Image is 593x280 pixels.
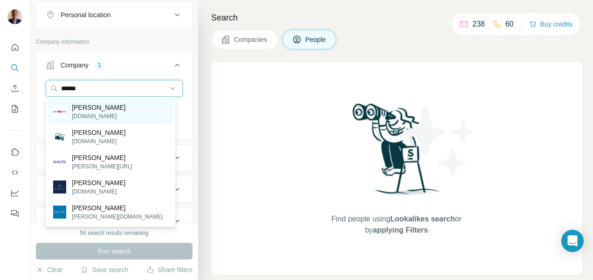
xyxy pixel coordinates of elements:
[53,180,66,193] img: Nauta
[72,213,163,221] p: [PERSON_NAME][DOMAIN_NAME]
[211,11,582,24] h4: Search
[36,54,192,80] button: Company1
[7,164,22,181] button: Use Surfe API
[397,100,481,183] img: Surfe Illustration - Stars
[390,215,455,223] span: Lookalikes search
[7,100,22,117] button: My lists
[36,210,192,232] button: Annual revenue ($)
[36,4,192,26] button: Personal location
[373,226,428,234] span: applying Filters
[72,112,125,120] p: [DOMAIN_NAME]
[53,105,66,118] img: Nauta
[61,10,110,20] div: Personal location
[36,178,192,200] button: HQ location
[61,60,89,70] div: Company
[505,19,514,30] p: 60
[7,144,22,160] button: Use Surfe on LinkedIn
[81,265,128,274] button: Save search
[36,147,192,169] button: Industry
[72,162,132,171] p: [PERSON_NAME][URL]
[80,229,148,237] div: 56 search results remaining
[561,230,584,252] div: Open Intercom Messenger
[472,19,485,30] p: 238
[7,39,22,56] button: Quick start
[348,101,445,205] img: Surfe Illustration - Woman searching with binoculars
[7,205,22,222] button: Feedback
[7,9,22,24] img: Avatar
[72,103,125,112] p: [PERSON_NAME]
[36,265,62,274] button: Clear
[72,128,125,137] p: [PERSON_NAME]
[53,155,66,168] img: Nauta
[146,265,193,274] button: Share filters
[72,187,125,196] p: [DOMAIN_NAME]
[53,206,66,219] img: Nauta
[53,130,66,143] img: Nauta
[72,153,132,162] p: [PERSON_NAME]
[72,178,125,187] p: [PERSON_NAME]
[7,185,22,201] button: Dashboard
[322,213,471,236] span: Find people using or by
[305,35,327,44] span: People
[234,35,268,44] span: Companies
[72,203,163,213] p: [PERSON_NAME]
[7,60,22,76] button: Search
[94,61,105,69] div: 1
[72,137,125,146] p: [DOMAIN_NAME]
[36,38,193,46] p: Company information
[7,80,22,97] button: Enrich CSV
[529,18,572,31] button: Buy credits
